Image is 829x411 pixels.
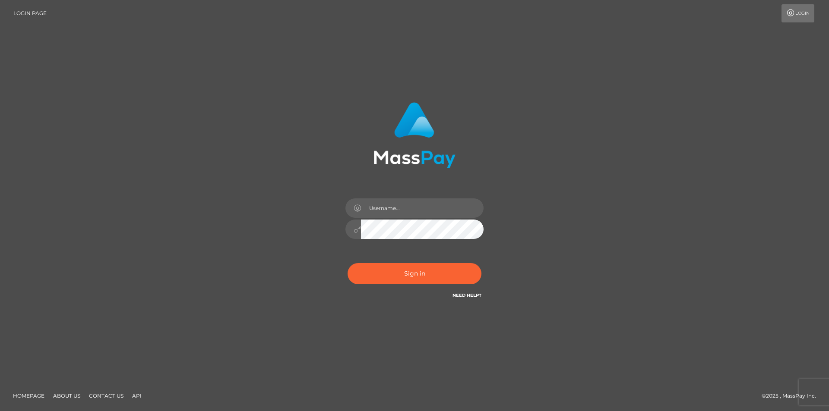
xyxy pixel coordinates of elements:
input: Username... [361,198,484,218]
button: Sign in [348,263,481,284]
a: Contact Us [85,389,127,402]
div: © 2025 , MassPay Inc. [762,391,823,401]
a: Homepage [9,389,48,402]
a: API [129,389,145,402]
a: Login [782,4,814,22]
a: Login Page [13,4,47,22]
a: About Us [50,389,84,402]
img: MassPay Login [373,102,456,168]
a: Need Help? [452,292,481,298]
